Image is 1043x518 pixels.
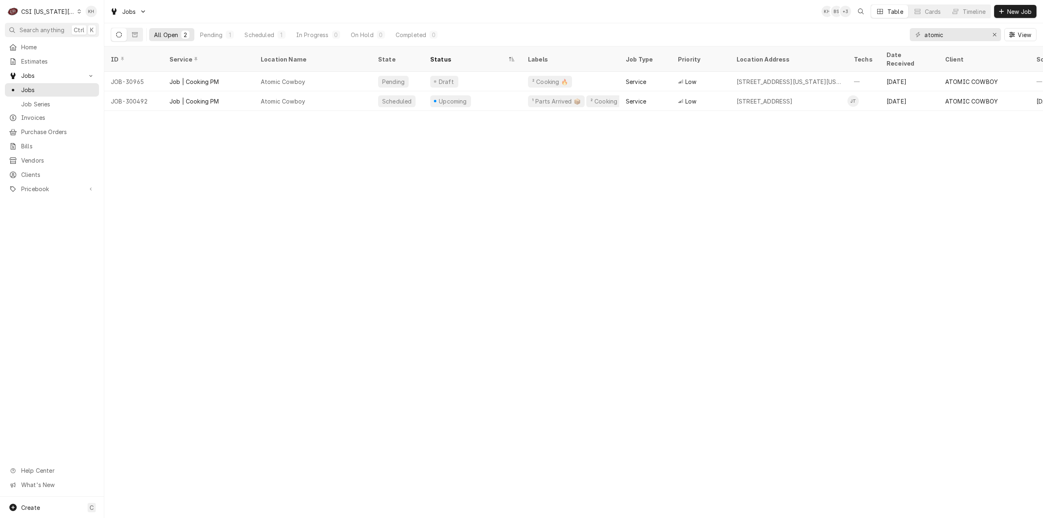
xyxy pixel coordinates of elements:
[531,77,569,86] div: ² Cooking 🔥
[21,156,95,165] span: Vendors
[21,170,95,179] span: Clients
[381,77,405,86] div: Pending
[531,97,581,106] div: ¹ Parts Arrived 📦
[847,72,880,91] div: —
[626,97,646,106] div: Service
[431,31,436,39] div: 0
[183,31,188,39] div: 2
[880,91,939,111] div: [DATE]
[200,31,222,39] div: Pending
[821,6,833,17] div: Kelsey Hetlage's Avatar
[86,6,97,17] div: KH
[169,55,246,64] div: Service
[169,77,219,86] div: Job | Cooking PM
[963,7,986,16] div: Timeline
[5,40,99,54] a: Home
[334,31,339,39] div: 0
[261,77,305,86] div: Atomic Cowboy
[21,57,95,66] span: Estimates
[685,97,696,106] span: Low
[430,55,507,64] div: Status
[261,97,305,106] div: Atomic Cowboy
[5,182,99,196] a: Go to Pricebook
[21,113,95,122] span: Invoices
[887,51,931,68] div: Date Received
[994,5,1036,18] button: New Job
[528,55,613,64] div: Labels
[378,55,417,64] div: State
[378,31,383,39] div: 0
[945,77,998,86] div: ATOMIC COWBOY
[90,26,94,34] span: K
[21,466,94,475] span: Help Center
[5,168,99,181] a: Clients
[111,55,155,64] div: ID
[90,503,94,512] span: C
[296,31,329,39] div: In Progress
[854,5,867,18] button: Open search
[74,26,84,34] span: Ctrl
[21,100,95,108] span: Job Series
[945,55,1022,64] div: Client
[924,28,986,41] input: Keyword search
[21,86,95,94] span: Jobs
[169,97,219,106] div: Job | Cooking PM
[945,97,998,106] div: ATOMIC COWBOY
[261,55,363,64] div: Location Name
[351,31,374,39] div: On Hold
[21,71,83,80] span: Jobs
[7,6,19,17] div: C
[1016,31,1033,39] span: View
[5,111,99,124] a: Invoices
[154,31,178,39] div: All Open
[86,6,97,17] div: Kelsey Hetlage's Avatar
[122,7,136,16] span: Jobs
[626,55,665,64] div: Job Type
[104,72,163,91] div: JOB-30965
[737,55,839,64] div: Location Address
[227,31,232,39] div: 1
[988,28,1001,41] button: Erase input
[21,185,83,193] span: Pricebook
[5,83,99,97] a: Jobs
[438,77,455,86] div: Draft
[678,55,722,64] div: Priority
[21,43,95,51] span: Home
[925,7,941,16] div: Cards
[396,31,426,39] div: Completed
[880,72,939,91] div: [DATE]
[847,95,859,107] div: JT
[590,97,627,106] div: ² Cooking 🔥
[5,125,99,139] a: Purchase Orders
[438,97,468,106] div: Upcoming
[5,69,99,82] a: Go to Jobs
[7,6,19,17] div: CSI Kansas City's Avatar
[21,7,75,16] div: CSI [US_STATE][GEOGRAPHIC_DATA]
[5,23,99,37] button: Search anythingCtrlK
[5,478,99,492] a: Go to What's New
[381,97,412,106] div: Scheduled
[244,31,274,39] div: Scheduled
[737,77,841,86] div: [STREET_ADDRESS][US_STATE][US_STATE]
[20,26,64,34] span: Search anything
[887,7,903,16] div: Table
[840,6,851,17] div: + 3
[1004,28,1036,41] button: View
[21,504,40,511] span: Create
[21,128,95,136] span: Purchase Orders
[685,77,696,86] span: Low
[107,5,150,18] a: Go to Jobs
[821,6,833,17] div: KH
[626,77,646,86] div: Service
[279,31,284,39] div: 1
[104,91,163,111] div: JOB-300492
[5,55,99,68] a: Estimates
[5,97,99,111] a: Job Series
[5,139,99,153] a: Bills
[737,97,793,106] div: [STREET_ADDRESS]
[21,142,95,150] span: Bills
[5,154,99,167] a: Vendors
[21,481,94,489] span: What's New
[5,464,99,477] a: Go to Help Center
[1006,7,1033,16] span: New Job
